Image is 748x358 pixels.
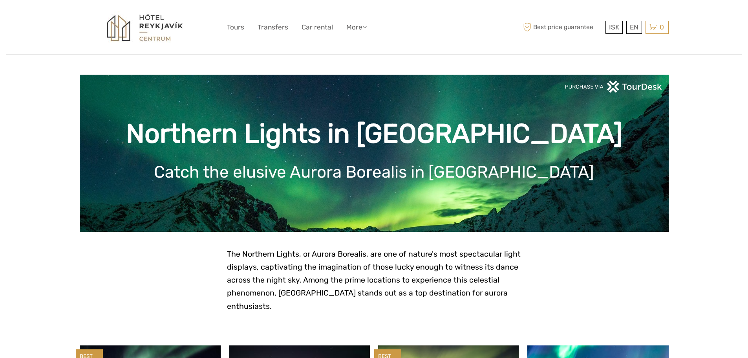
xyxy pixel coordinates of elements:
img: 1302-193844b0-62ee-484d-874e-72dc28c7b514_logo_big.jpg [102,11,188,44]
span: The Northern Lights, or Aurora Borealis, are one of nature's most spectacular light displays, cap... [227,250,521,311]
a: Tours [227,22,244,33]
a: Transfers [258,22,288,33]
span: 0 [658,23,665,31]
div: EN [626,21,642,34]
h1: Catch the elusive Aurora Borealis in [GEOGRAPHIC_DATA] [91,162,657,182]
a: More [346,22,367,33]
h1: Northern Lights in [GEOGRAPHIC_DATA] [91,118,657,150]
span: Best price guarantee [521,21,604,34]
span: ISK [609,23,619,31]
a: Car rental [302,22,333,33]
img: PurchaseViaTourDeskwhite.png [565,81,663,93]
